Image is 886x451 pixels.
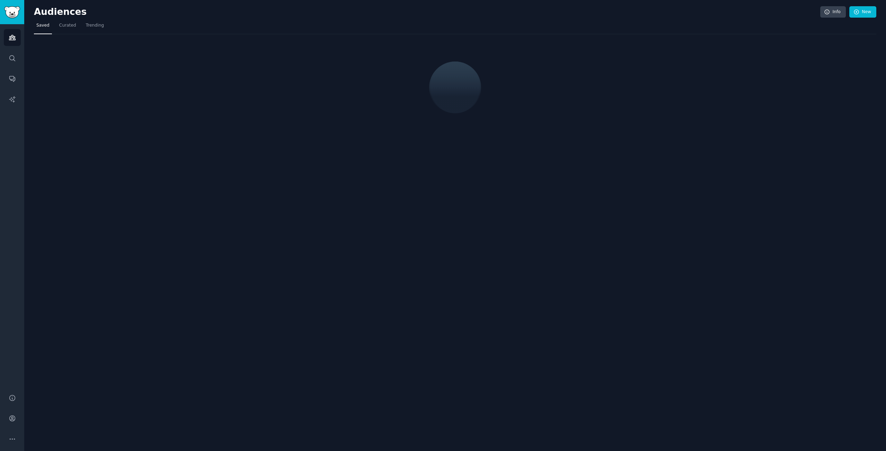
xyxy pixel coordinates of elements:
h2: Audiences [34,7,820,18]
span: Saved [36,22,49,29]
a: New [849,6,876,18]
a: Curated [57,20,79,34]
a: Saved [34,20,52,34]
span: Curated [59,22,76,29]
a: Info [820,6,846,18]
span: Trending [86,22,104,29]
a: Trending [83,20,106,34]
img: GummySearch logo [4,6,20,18]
